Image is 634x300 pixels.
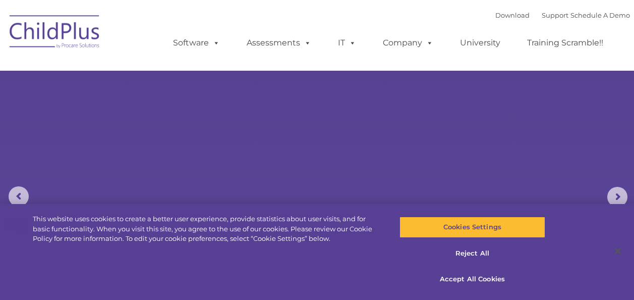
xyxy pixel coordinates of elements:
button: Reject All [399,243,545,264]
a: Assessments [237,33,321,53]
button: Accept All Cookies [399,269,545,290]
a: Support [542,11,568,19]
font: | [495,11,630,19]
button: Close [607,240,629,262]
a: IT [328,33,366,53]
img: ChildPlus by Procare Solutions [5,8,105,59]
a: Training Scramble!! [517,33,613,53]
a: Schedule A Demo [570,11,630,19]
button: Cookies Settings [399,217,545,238]
div: This website uses cookies to create a better user experience, provide statistics about user visit... [33,214,380,244]
a: University [450,33,510,53]
a: Company [373,33,443,53]
a: Download [495,11,530,19]
a: Software [163,33,230,53]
